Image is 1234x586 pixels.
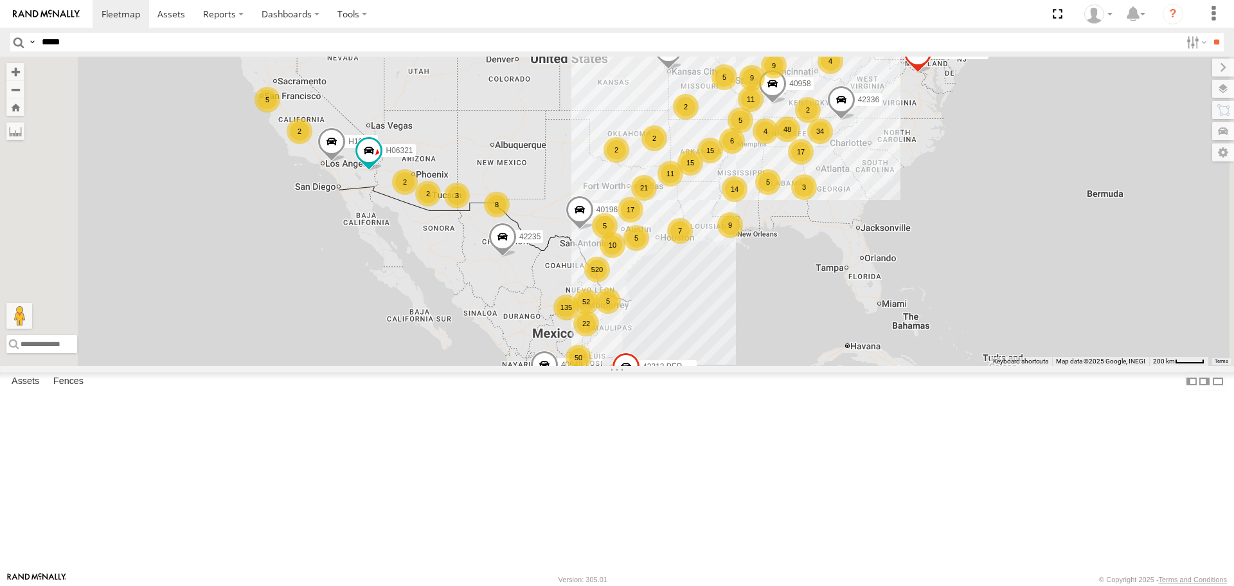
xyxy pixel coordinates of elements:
div: 17 [788,139,814,165]
span: H10152 [348,137,375,146]
div: 5 [755,169,781,195]
span: 42235 [519,233,541,242]
button: Zoom out [6,80,24,98]
div: 17 [618,197,643,223]
div: 2 [392,169,418,195]
div: 6 [719,128,745,154]
span: Map data ©2025 Google, INEGI [1056,358,1145,365]
div: 4 [818,48,843,74]
div: 2 [795,97,821,123]
label: Map Settings [1212,143,1234,161]
div: 8 [484,192,510,217]
div: 21 [631,175,657,201]
span: 42313 PERDIDO [643,362,701,371]
div: 5 [592,213,618,239]
label: Assets [5,373,46,391]
i: ? [1163,4,1183,24]
div: 135 [553,295,579,320]
span: 40196 [596,205,618,214]
a: Terms [1215,358,1228,363]
div: 9 [739,65,765,91]
div: Carlos Ortiz [1080,5,1117,24]
label: Hide Summary Table [1212,372,1224,391]
div: 5 [711,64,737,90]
div: 5 [595,288,621,314]
div: 4 [753,118,778,144]
div: 9 [717,212,743,238]
button: Zoom in [6,63,24,80]
div: 2 [673,94,699,120]
div: 3 [791,174,817,200]
div: 34 [807,118,833,144]
span: 40949 [561,361,582,370]
div: 3 [444,183,470,208]
a: Visit our Website [7,573,66,586]
span: 40958 [789,79,810,88]
label: Measure [6,122,24,140]
div: 5 [728,107,753,133]
div: 52 [573,289,599,315]
label: Search Query [27,33,37,51]
div: 5 [623,225,649,251]
div: 5 [255,87,280,113]
div: 15 [697,138,723,163]
div: 2 [641,125,667,151]
button: Drag Pegman onto the map to open Street View [6,303,32,329]
div: 2 [604,137,629,163]
div: 11 [657,161,683,187]
label: Dock Summary Table to the Left [1185,372,1198,391]
label: Search Filter Options [1181,33,1209,51]
div: 14 [722,176,747,202]
label: Fences [47,373,90,391]
button: Map Scale: 200 km per 42 pixels [1149,357,1208,366]
span: H06321 [386,146,413,155]
span: 42336 [858,95,879,104]
div: Version: 305.01 [559,576,607,583]
div: 9 [761,53,787,78]
button: Zoom Home [6,98,24,116]
div: 2 [287,118,312,144]
div: 50 [566,345,591,371]
div: 48 [774,116,800,142]
a: Terms and Conditions [1159,576,1227,583]
div: © Copyright 2025 - [1099,576,1227,583]
div: 11 [738,86,764,112]
label: Dock Summary Table to the Right [1198,372,1211,391]
div: 520 [584,257,610,282]
div: 22 [573,311,599,336]
span: 200 km [1153,358,1175,365]
img: rand-logo.svg [13,10,80,19]
div: 7 [667,218,693,244]
div: 15 [677,150,703,176]
div: 2 [415,181,441,206]
button: Keyboard shortcuts [993,357,1048,366]
div: 10 [600,232,625,258]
